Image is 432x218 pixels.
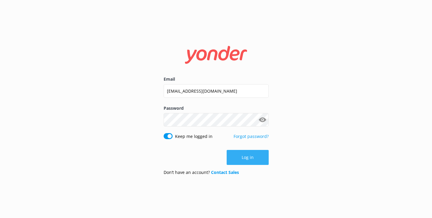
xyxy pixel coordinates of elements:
a: Contact Sales [211,169,239,175]
label: Password [164,105,269,112]
input: user@emailaddress.com [164,84,269,98]
button: Log in [227,150,269,165]
button: Show password [257,114,269,126]
label: Email [164,76,269,82]
p: Don’t have an account? [164,169,239,176]
label: Keep me logged in [175,133,213,140]
a: Forgot password? [234,133,269,139]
